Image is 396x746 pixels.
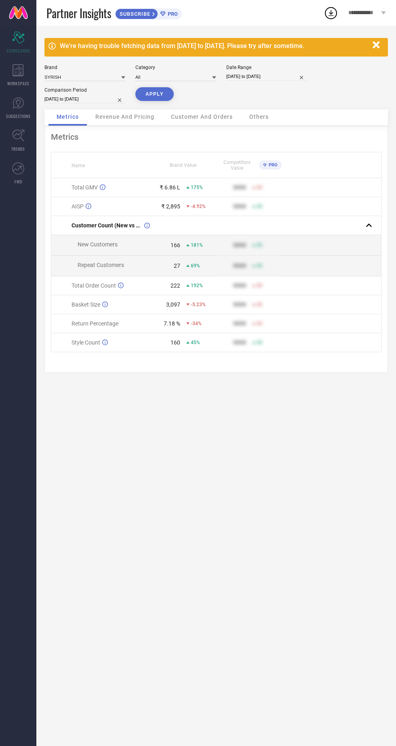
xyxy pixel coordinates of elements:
span: 50 [257,302,262,307]
span: -4.92% [191,204,206,209]
span: 192% [191,283,203,288]
div: Open download list [324,6,338,20]
div: Metrics [51,132,381,142]
span: AISP [72,203,84,210]
span: PRO [267,162,278,168]
span: Metrics [57,113,79,120]
span: New Customers [78,241,118,248]
span: Style Count [72,339,100,346]
span: 175% [191,185,203,190]
div: 9999 [233,301,246,308]
span: Customer And Orders [171,113,233,120]
span: SUBSCRIBE [116,11,152,17]
div: 9999 [233,203,246,210]
span: Basket Size [72,301,100,308]
div: ₹ 6.86 L [160,184,180,191]
span: 50 [257,340,262,345]
span: 50 [257,204,262,209]
span: 69% [191,263,200,269]
span: Revenue And Pricing [95,113,154,120]
span: 45% [191,340,200,345]
span: -34% [191,321,202,326]
div: 9999 [233,282,246,289]
div: 27 [174,263,180,269]
input: Select date range [226,72,307,81]
span: SUGGESTIONS [6,113,31,119]
div: 166 [171,242,180,248]
span: Total GMV [72,184,98,191]
div: 160 [171,339,180,346]
button: APPLY [135,87,174,101]
span: 181% [191,242,203,248]
div: Comparison Period [44,87,125,93]
span: Others [249,113,269,120]
span: 50 [257,242,262,248]
a: SUBSCRIBEPRO [115,6,182,19]
input: Select comparison period [44,95,125,103]
div: ₹ 2,895 [161,203,180,210]
div: Brand [44,65,125,70]
div: 9999 [233,242,246,248]
div: 3,097 [166,301,180,308]
span: -5.23% [191,302,206,307]
div: Date Range [226,65,307,70]
div: 222 [171,282,180,289]
span: PRO [166,11,178,17]
span: SCORECARDS [6,48,30,54]
span: 50 [257,263,262,269]
div: 7.18 % [164,320,180,327]
span: Name [72,163,85,168]
div: We're having trouble fetching data from [DATE] to [DATE]. Please try after sometime. [60,42,369,50]
span: Repeat Customers [78,262,124,268]
span: Customer Count (New vs Repeat) [72,222,142,229]
span: 50 [257,321,262,326]
span: TRENDS [11,146,25,152]
span: Brand Value [170,162,196,168]
div: 9999 [233,184,246,191]
span: 50 [257,283,262,288]
div: 9999 [233,263,246,269]
span: Partner Insights [46,5,111,21]
div: 9999 [233,320,246,327]
span: Total Order Count [72,282,116,289]
span: FWD [15,179,22,185]
div: 9999 [233,339,246,346]
span: Return Percentage [72,320,118,327]
span: Competitors Value [217,160,257,171]
span: WORKSPACE [7,80,29,86]
div: Category [135,65,216,70]
span: 50 [257,185,262,190]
